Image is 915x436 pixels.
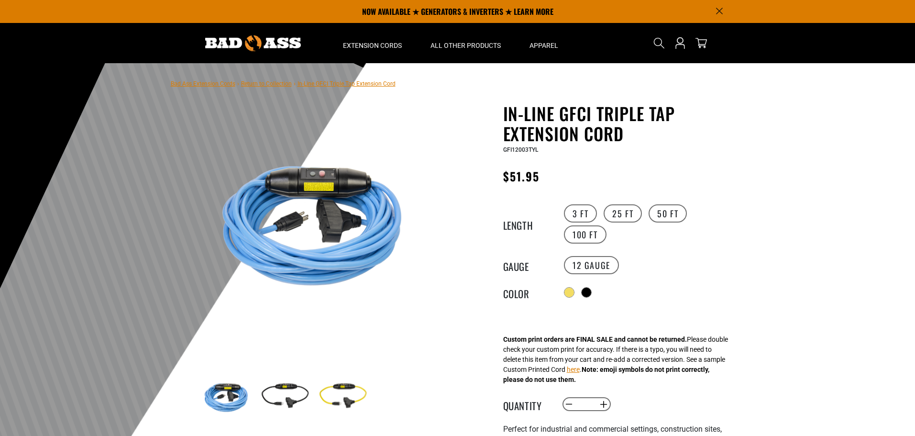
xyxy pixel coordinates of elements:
[241,80,292,87] a: Return to Collection
[649,204,687,223] label: 50 FT
[199,369,254,424] img: Light Blue
[567,365,580,375] button: here
[199,105,430,336] img: Light Blue
[205,35,301,51] img: Bad Ass Extension Cords
[503,218,551,230] legend: Length
[298,80,396,87] span: In-Line GFCI Triple Tap Extension Cord
[430,41,501,50] span: All Other Products
[329,23,416,63] summary: Extension Cords
[503,168,540,185] span: $51.95
[503,335,728,385] div: Please double check your custom print for accuracy. If there is a typo, you will need to delete t...
[171,78,396,89] nav: breadcrumbs
[416,23,515,63] summary: All Other Products
[343,41,402,50] span: Extension Cords
[237,80,239,87] span: ›
[503,103,738,144] h1: In-Line GFCI Triple Tap Extension Cord
[257,369,312,424] img: black
[564,256,619,274] label: 12 Gauge
[503,366,709,383] strong: Note: emoji symbols do not print correctly, please do not use them.
[564,225,606,244] label: 100 FT
[315,369,370,424] img: yellow
[529,41,558,50] span: Apparel
[503,146,538,153] span: GFI12003TYL
[515,23,573,63] summary: Apparel
[171,80,235,87] a: Bad Ass Extension Cords
[604,204,642,223] label: 25 FT
[503,335,687,343] strong: Custom print orders are FINAL SALE and cannot be returned.
[651,35,667,51] summary: Search
[564,204,597,223] label: 3 FT
[503,259,551,271] legend: Gauge
[503,286,551,299] legend: Color
[503,398,551,411] label: Quantity
[294,80,296,87] span: ›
